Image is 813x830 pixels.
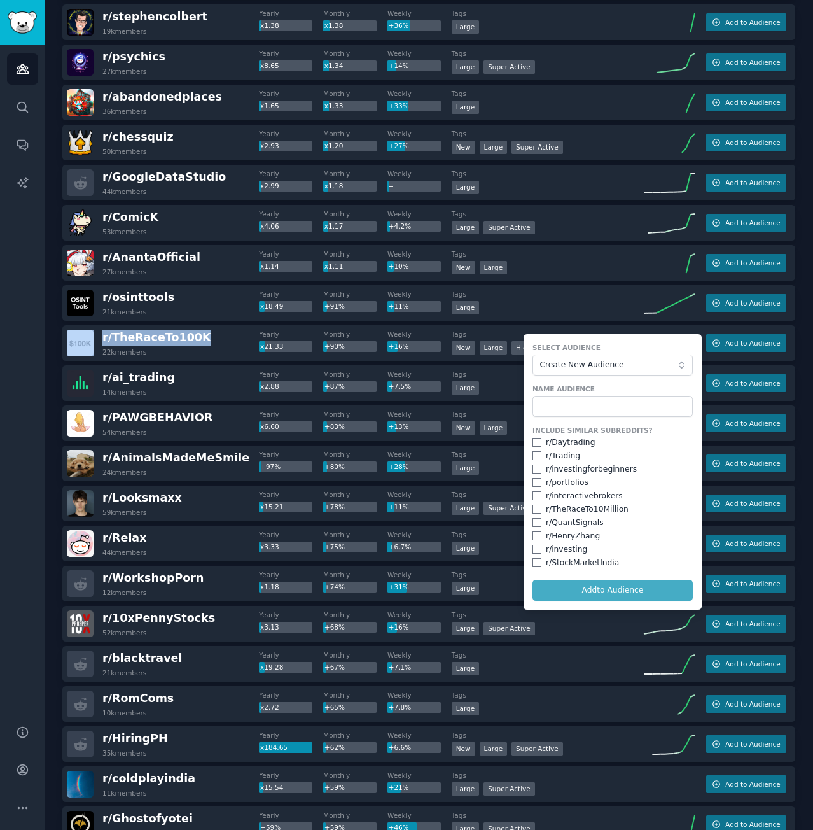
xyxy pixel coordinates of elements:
[102,411,212,424] span: r/ PAWGBEHAVIOR
[102,27,146,36] div: 19k members
[532,355,693,376] button: Create New Audience
[387,49,452,58] dt: Weekly
[452,169,644,178] dt: Tags
[260,423,279,430] span: x6.60
[260,222,279,230] span: x4.06
[387,209,452,218] dt: Weekly
[387,129,452,138] dt: Weekly
[67,450,94,477] img: AnimalsMadeMeSmile
[102,348,146,356] div: 22k members
[725,539,780,548] span: Add to Audience
[323,410,387,419] dt: Monthly
[725,419,780,428] span: Add to Audience
[452,89,644,98] dt: Tags
[389,22,409,29] span: +36%
[102,291,174,304] span: r/ osinttools
[102,107,146,116] div: 36k members
[102,211,158,223] span: r/ ComicK
[323,9,387,18] dt: Monthly
[387,9,452,18] dt: Weekly
[452,782,480,796] div: Large
[706,655,786,673] button: Add to Audience
[323,370,387,379] dt: Monthly
[546,558,619,569] div: r/ StockMarketIndia
[546,504,629,516] div: r/ TheRaceTo10Million
[323,169,387,178] dt: Monthly
[67,370,94,397] img: ai_trading
[389,222,411,230] span: +4.2%
[725,459,780,468] span: Add to Audience
[546,531,600,542] div: r/ HenryZhang
[452,622,480,635] div: Large
[389,703,411,711] span: +7.8%
[260,503,283,510] span: x15.21
[387,731,452,740] dt: Weekly
[389,623,409,631] span: +16%
[102,451,249,464] span: r/ AnimalsMadeMeSmile
[452,301,480,314] div: Large
[546,477,588,489] div: r/ portfolios
[324,583,345,591] span: +74%
[323,290,387,299] dt: Monthly
[725,178,780,187] span: Add to Audience
[323,490,387,499] dt: Monthly
[102,90,222,103] span: r/ abandonedplaces
[452,9,644,18] dt: Tags
[389,383,411,390] span: +7.5%
[532,426,693,435] label: Include Similar Subreddits?
[725,218,780,227] span: Add to Audience
[389,583,409,591] span: +31%
[452,209,644,218] dt: Tags
[389,743,411,751] span: +6.6%
[102,388,146,397] div: 14k members
[102,67,146,76] div: 27k members
[725,58,780,67] span: Add to Audience
[259,450,323,459] dt: Yearly
[67,530,94,557] img: Relax
[324,623,345,631] span: +68%
[102,732,168,745] span: r/ HiringPH
[323,450,387,459] dt: Monthly
[389,302,409,310] span: +11%
[387,651,452,659] dt: Weekly
[452,771,644,780] dt: Tags
[260,663,283,671] span: x19.28
[452,691,644,700] dt: Tags
[260,623,279,631] span: x3.13
[725,579,780,588] span: Add to Audience
[706,174,786,192] button: Add to Audience
[260,22,279,29] span: x1.38
[539,360,679,371] span: Create New Audience
[725,780,780,789] span: Add to Audience
[259,410,323,419] dt: Yearly
[8,11,37,34] img: GummySearch logo
[323,129,387,138] dt: Monthly
[260,463,281,470] span: +97%
[102,668,146,677] div: 21k members
[452,181,480,194] div: Large
[706,695,786,713] button: Add to Audience
[452,221,480,234] div: Large
[260,784,283,791] span: x15.54
[452,330,644,339] dt: Tags
[67,410,94,437] img: PAWGBEHAVIOR
[387,610,452,619] dt: Weekly
[323,330,387,339] dt: Monthly
[324,543,345,551] span: +75%
[452,570,644,579] dt: Tags
[452,461,480,475] div: Large
[259,330,323,339] dt: Yearly
[546,544,587,556] div: r/ investing
[452,490,644,499] dt: Tags
[259,169,323,178] dt: Yearly
[102,508,146,517] div: 59k members
[452,410,644,419] dt: Tags
[546,464,637,475] div: r/ investingforbeginners
[323,530,387,539] dt: Monthly
[706,13,786,31] button: Add to Audience
[706,414,786,432] button: Add to Audience
[511,341,563,355] div: High Activity
[260,142,279,150] span: x2.93
[259,610,323,619] dt: Yearly
[323,250,387,258] dt: Monthly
